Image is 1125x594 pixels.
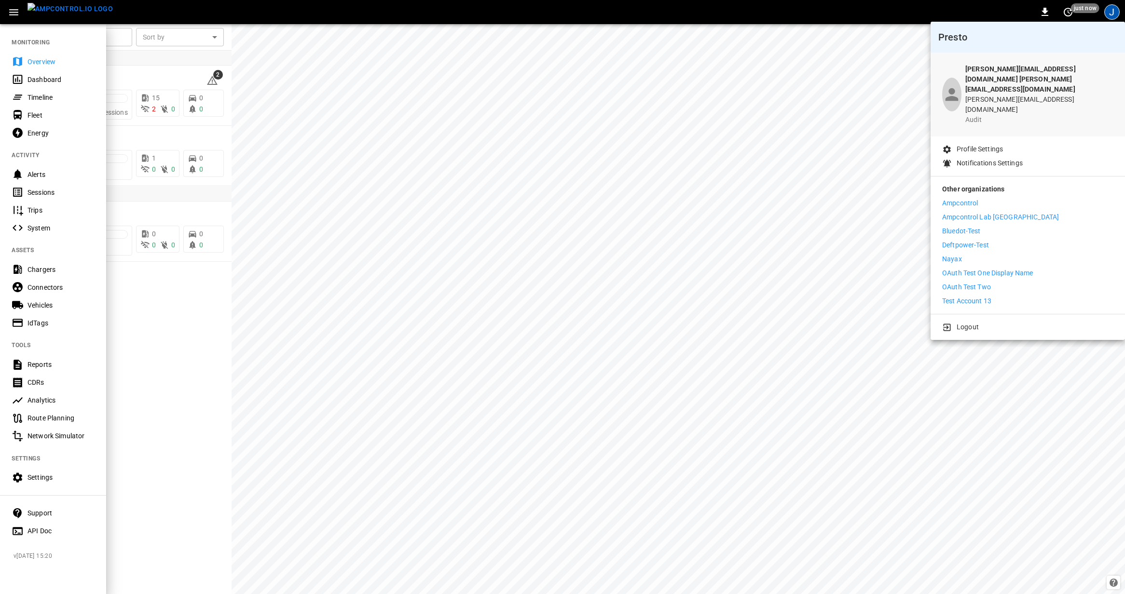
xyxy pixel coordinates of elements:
p: Deftpower-Test [942,240,989,250]
b: [PERSON_NAME][EMAIL_ADDRESS][DOMAIN_NAME] [PERSON_NAME][EMAIL_ADDRESS][DOMAIN_NAME] [965,65,1076,93]
p: Other organizations [942,184,1113,198]
div: profile-icon [942,78,961,111]
p: audit [965,115,1113,125]
p: Bluedot-Test [942,226,981,236]
p: Ampcontrol Lab [GEOGRAPHIC_DATA] [942,212,1059,222]
p: Notifications Settings [957,158,1023,168]
p: Logout [957,322,979,332]
p: Ampcontrol [942,198,978,208]
p: Test Account 13 [942,296,991,306]
p: Profile Settings [957,144,1003,154]
p: Nayax [942,254,962,264]
p: OAuth Test One Display Name [942,268,1033,278]
p: [PERSON_NAME][EMAIL_ADDRESS][DOMAIN_NAME] [965,94,1113,115]
h6: Presto [938,29,1117,45]
p: OAuth Test Two [942,282,991,292]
